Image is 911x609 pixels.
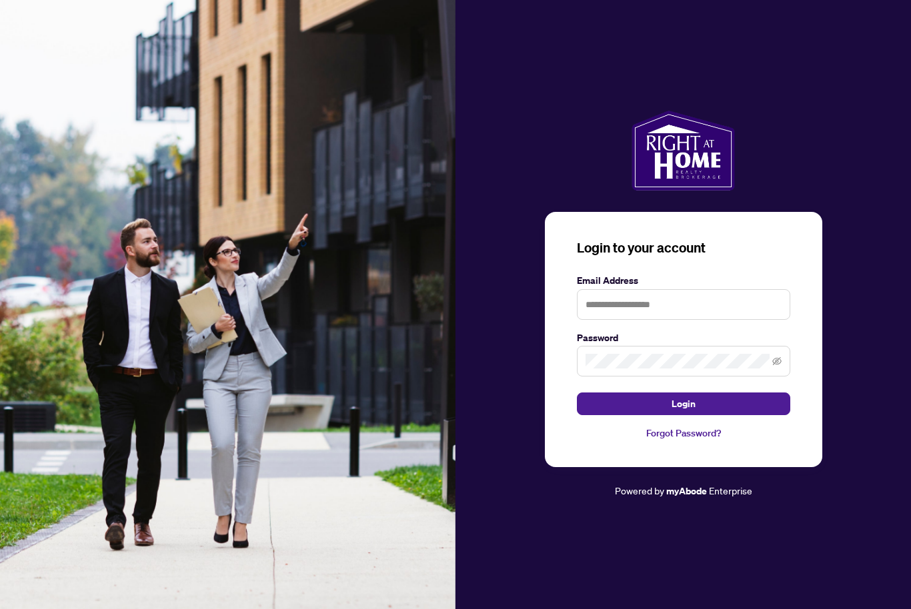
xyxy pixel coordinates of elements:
[772,356,782,366] span: eye-invisible
[577,239,790,257] h3: Login to your account
[709,484,752,496] span: Enterprise
[672,393,696,414] span: Login
[615,484,664,496] span: Powered by
[577,273,790,288] label: Email Address
[632,111,735,191] img: ma-logo
[577,426,790,440] a: Forgot Password?
[577,392,790,415] button: Login
[577,330,790,345] label: Password
[666,484,707,498] a: myAbode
